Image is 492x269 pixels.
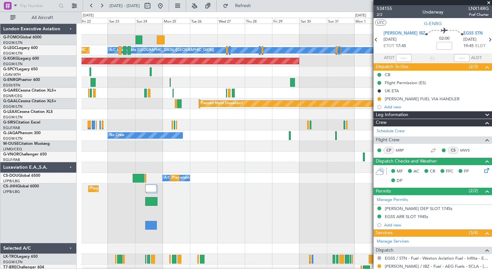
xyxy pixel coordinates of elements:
[3,78,40,82] a: G-ENRGPraetor 600
[460,147,475,153] a: MWS
[377,197,408,203] a: Manage Permits
[383,43,394,49] span: ETOT
[376,119,387,126] span: Crew
[397,168,403,175] span: MF
[80,18,108,24] div: Fri 22
[37,45,138,55] div: Planned Maint [GEOGRAPHIC_DATA] ([GEOGRAPHIC_DATA])
[3,189,20,194] a: LFPB/LBG
[3,51,23,56] a: EGGW/LTN
[468,12,489,17] span: Pref Charter
[413,168,419,175] span: AC
[384,222,489,228] div: Add new
[272,18,299,24] div: Fri 29
[3,99,56,103] a: G-GAALCessna Citation XLS+
[396,54,412,62] input: --:--
[3,46,17,50] span: G-LEGC
[3,57,18,61] span: G-KGKG
[377,12,392,17] span: 2/2
[3,184,39,188] a: CS-JHHGlobal 6000
[469,63,478,70] span: (2/3)
[3,40,23,45] a: EGGW/LTN
[383,36,397,43] span: [DATE]
[3,121,15,125] span: G-SIRS
[424,20,442,27] span: G-ENRG
[3,110,53,114] a: G-LEAXCessna Citation XLS
[3,131,41,135] a: G-JAGAPhenom 300
[469,187,478,194] span: (2/2)
[3,99,18,103] span: G-GAAL
[3,62,23,66] a: EGGW/LTN
[3,142,50,146] a: M-OUSECitation Mustang
[299,18,327,24] div: Sat 30
[3,78,18,82] span: G-ENRG
[17,15,68,20] span: All Aircraft
[20,1,57,11] input: Trip Number
[3,94,23,98] a: EGNR/CEG
[396,147,410,153] a: MRP
[109,45,214,55] div: A/C Unavailable [GEOGRAPHIC_DATA] ([GEOGRAPHIC_DATA])
[3,35,20,39] span: G-FOMO
[377,5,392,12] span: 534155
[163,18,190,24] div: Mon 25
[230,4,257,8] span: Refresh
[385,88,399,94] div: UK ETA
[3,184,17,188] span: CS-JHH
[385,72,390,77] div: CB
[383,30,425,37] span: [PERSON_NAME] IBZ
[3,72,21,77] a: LGAV/ATH
[3,157,20,162] a: EGLF/FAB
[190,18,217,24] div: Tue 26
[384,104,489,110] div: Add new
[3,121,40,125] a: G-SIRSCitation Excel
[327,18,354,24] div: Sun 31
[475,43,486,49] span: ELDT
[3,46,38,50] a: G-LEGCLegacy 600
[3,153,19,156] span: G-VNOR
[376,63,408,71] span: Dispatch To-Dos
[217,18,245,24] div: Wed 27
[376,158,437,165] span: Dispatch Checks and Weather
[439,35,449,42] span: 02:00
[422,9,443,15] div: Underway
[245,18,272,24] div: Thu 28
[471,55,482,61] span: ALDT
[90,184,192,194] div: Planned Maint [GEOGRAPHIC_DATA] ([GEOGRAPHIC_DATA])
[384,55,394,61] span: ATOT
[3,89,18,93] span: G-GARE
[83,13,94,18] div: [DATE]
[3,179,20,184] a: LFPB/LBG
[3,67,17,71] span: G-SPCY
[376,247,393,254] span: Dispatch
[201,99,243,108] div: Planned Maint Dusseldorf
[468,5,489,12] span: LNX14RG
[385,80,426,85] div: Flight Permission (ES)
[376,111,408,119] span: Leg Information
[463,36,477,43] span: [DATE]
[385,264,489,269] a: [PERSON_NAME] / IBZ - Fuel - AEG Fuels - SCLA - [PERSON_NAME] / IBZ
[3,131,18,135] span: G-JAGA
[3,174,18,178] span: CS-DOU
[385,96,459,102] div: [PERSON_NAME] FUEL VIA HANDLER
[3,83,20,88] a: EGSS/STN
[376,136,400,144] span: Flight Crew
[3,255,38,259] a: LX-TROLegacy 650
[375,20,386,25] button: UTC
[3,260,23,264] a: EGGW/LTN
[396,43,406,49] span: 17:45
[448,147,459,154] div: CS
[109,131,124,140] div: No Crew
[3,104,23,109] a: EGGW/LTN
[135,18,163,24] div: Sun 24
[3,255,17,259] span: LX-TRO
[3,125,20,130] a: EGLF/FAB
[3,89,56,93] a: G-GARECessna Citation XLS+
[397,178,402,184] span: DP
[220,1,259,11] button: Refresh
[383,147,394,154] div: CP
[109,3,140,9] span: [DATE] - [DATE]
[385,206,452,211] div: [PERSON_NAME] DEP SLOT 1745z
[376,188,391,195] span: Permits
[430,168,435,175] span: CR
[464,168,469,175] span: FP
[377,238,409,245] a: Manage Services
